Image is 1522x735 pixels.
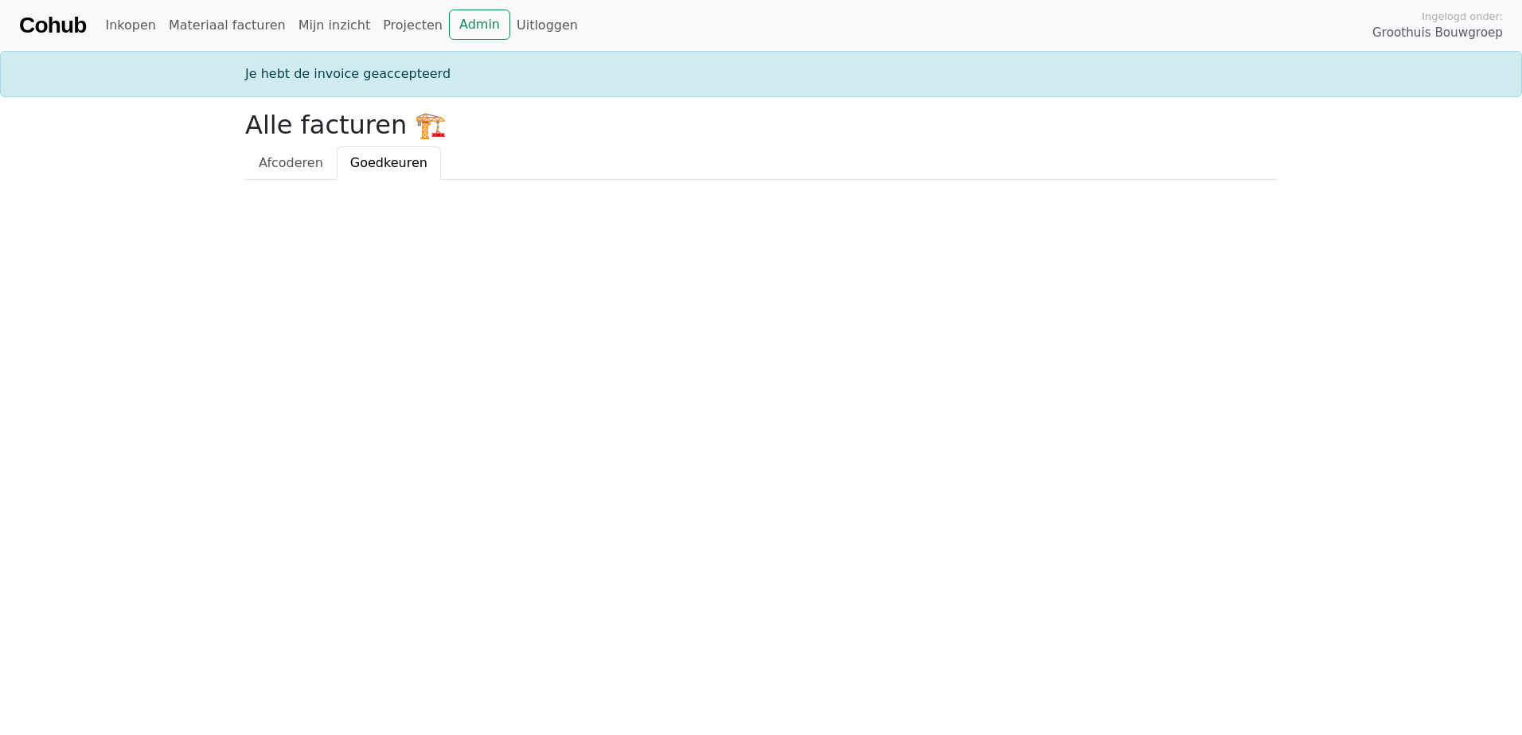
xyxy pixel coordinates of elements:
[99,10,162,41] a: Inkopen
[245,110,1277,140] h2: Alle facturen 🏗️
[19,6,86,45] a: Cohub
[510,10,584,41] a: Uitloggen
[337,146,441,180] a: Goedkeuren
[162,10,292,41] a: Materiaal facturen
[245,146,337,180] a: Afcoderen
[377,10,449,41] a: Projecten
[1372,24,1503,42] span: Groothuis Bouwgroep
[259,155,323,170] span: Afcoderen
[236,64,1286,84] div: Je hebt de invoice geaccepteerd
[1422,9,1503,24] span: Ingelogd onder:
[449,10,510,40] a: Admin
[292,10,377,41] a: Mijn inzicht
[350,155,427,170] span: Goedkeuren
